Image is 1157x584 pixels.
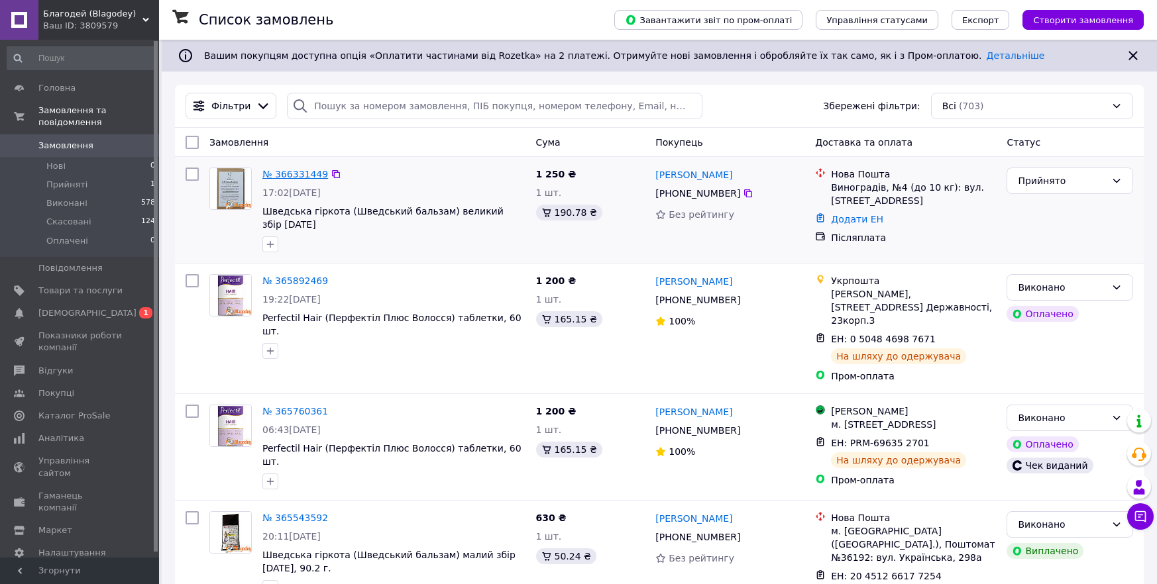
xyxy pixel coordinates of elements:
[1127,503,1154,530] button: Чат з покупцем
[831,524,996,564] div: м. [GEOGRAPHIC_DATA] ([GEOGRAPHIC_DATA].), Поштомат №36192: вул. Українська, 298а
[831,369,996,383] div: Пром-оплата
[46,216,91,228] span: Скасовані
[962,15,999,25] span: Експорт
[38,547,106,559] span: Налаштування
[150,160,155,172] span: 0
[46,160,66,172] span: Нові
[942,99,956,113] span: Всі
[823,99,920,113] span: Збережені фільтри:
[536,442,602,458] div: 165.15 ₴
[831,168,996,181] div: Нова Пошта
[655,168,732,181] a: [PERSON_NAME]
[262,187,321,198] span: 17:02[DATE]
[815,137,912,148] span: Доставка та оплата
[831,348,966,364] div: На шляху до одержувача
[831,287,996,327] div: [PERSON_NAME], [STREET_ADDRESS] Державності, 23корп.3
[262,443,522,467] a: Perfectil Hair (Перфектіл Плюс Волосся) таблетки, 60 шт.
[625,14,792,26] span: Завантажити звіт по пром-оплаті
[38,490,123,514] span: Гаманець компанії
[831,473,996,487] div: Пром-оплата
[262,531,321,542] span: 20:11[DATE]
[1007,137,1040,148] span: Статус
[209,274,252,316] a: Фото товару
[262,169,328,179] a: № 366331449
[43,20,159,32] div: Ваш ID: 3809579
[209,137,268,148] span: Замовлення
[655,405,732,418] a: [PERSON_NAME]
[38,455,123,479] span: Управління сайтом
[653,421,743,440] div: [PHONE_NUMBER]
[38,330,123,354] span: Показники роботи компанії
[1018,411,1106,425] div: Виконано
[655,512,732,525] a: [PERSON_NAME]
[1007,436,1078,452] div: Оплачено
[536,424,562,435] span: 1 шт.
[653,291,743,309] div: [PHONE_NUMBER]
[210,512,251,553] img: Фото товару
[1022,10,1144,30] button: Створити замовлення
[831,438,929,448] span: ЕН: PRM-69635 2701
[536,406,577,416] span: 1 200 ₴
[536,294,562,305] span: 1 шт.
[46,235,88,247] span: Оплачені
[38,524,72,536] span: Маркет
[831,334,936,344] span: ЕН: 0 5048 4698 7671
[150,179,155,191] span: 1
[816,10,938,30] button: Управління статусами
[536,205,602,220] div: 190.78 ₴
[653,528,743,546] div: [PHONE_NUMBER]
[199,12,333,28] h1: Список замовлень
[536,275,577,286] span: 1 200 ₴
[141,216,155,228] span: 124
[1018,173,1106,188] div: Прийнято
[211,99,250,113] span: Фільтри
[38,365,73,377] span: Відгуки
[38,285,123,297] span: Товари та послуги
[43,8,142,20] span: Благодей (Blagodey)
[831,571,942,581] span: ЕН: 20 4512 6617 7254
[987,50,1045,61] a: Детальніше
[536,311,602,327] div: 165.15 ₴
[655,137,702,148] span: Покупець
[653,184,743,203] div: [PHONE_NUMBER]
[209,168,252,210] a: Фото товару
[38,105,159,128] span: Замовлення та повідомлення
[38,432,84,444] span: Аналітика
[1018,517,1106,532] div: Виконано
[831,418,996,431] div: м. [STREET_ADDRESS]
[669,446,695,457] span: 100%
[46,179,87,191] span: Прийняті
[536,531,562,542] span: 1 шт.
[1018,280,1106,295] div: Виконано
[959,101,984,111] span: (703)
[1033,15,1133,25] span: Створити замовлення
[262,206,504,230] a: Шведська гіркота (Шведський бальзам) великий збір [DATE]
[831,511,996,524] div: Нова Пошта
[655,275,732,288] a: [PERSON_NAME]
[669,553,734,563] span: Без рейтингу
[209,511,252,554] a: Фото товару
[669,209,734,220] span: Без рейтингу
[831,231,996,244] div: Післяплата
[831,405,996,418] div: [PERSON_NAME]
[150,235,155,247] span: 0
[831,181,996,207] div: Виноградів, №4 (до 10 кг): вул. [STREET_ADDRESS]
[38,410,110,422] span: Каталог ProSale
[210,168,251,209] img: Фото товару
[139,307,152,318] span: 1
[262,313,522,336] a: Perfectil Hair (Перфектіл Плюс Волосся) таблетки, 60 шт.
[141,197,155,209] span: 578
[262,424,321,435] span: 06:43[DATE]
[38,82,76,94] span: Головна
[262,294,321,305] span: 19:22[DATE]
[262,550,516,573] a: Шведська гіркота (Шведський бальзам) малий збір [DATE], 90.2 г.
[7,46,156,70] input: Пошук
[669,316,695,326] span: 100%
[536,137,561,148] span: Cума
[38,387,74,399] span: Покупці
[826,15,928,25] span: Управління статусами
